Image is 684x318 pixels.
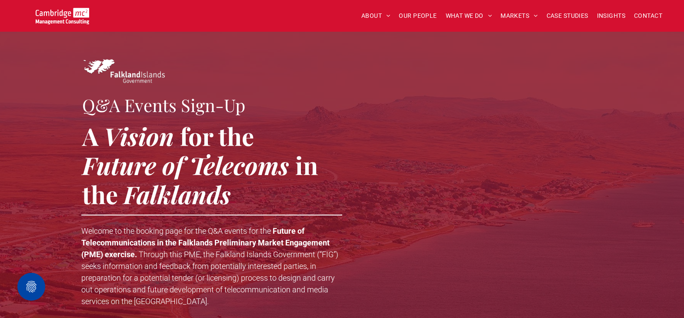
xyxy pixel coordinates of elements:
[36,8,89,24] img: Go to Homepage
[81,250,338,306] span: the Falkland Islands Government (“FIG”) seeks information and feedback from potentially intereste...
[82,178,118,210] span: the
[81,226,330,259] strong: Future of Telecommunications in the Falklands Preliminary Market Engagement (PME) exercise.
[295,149,318,181] span: in
[104,119,174,152] span: Vision
[630,9,667,23] a: CONTACT
[139,250,201,259] span: Through this PME,
[394,9,441,23] a: OUR PEOPLE
[180,119,254,152] span: for the
[441,9,497,23] a: WHAT WE DO
[81,226,271,235] span: Welcome to the booking page for the Q&A events for the
[82,149,289,181] span: Future of Telecoms
[542,9,593,23] a: CASE STUDIES
[357,9,395,23] a: ABOUT
[82,93,245,116] span: Q&A Events Sign-Up
[496,9,542,23] a: MARKETS
[593,9,630,23] a: INSIGHTS
[123,178,231,210] span: Falklands
[82,119,98,152] span: A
